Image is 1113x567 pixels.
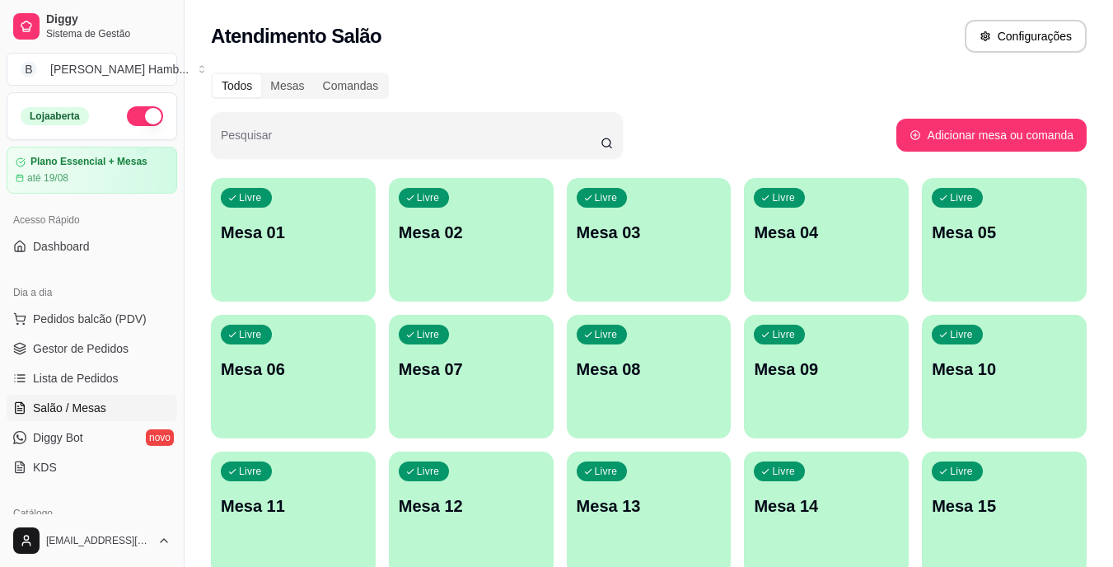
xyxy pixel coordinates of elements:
p: Mesa 11 [221,494,366,518]
p: Livre [417,328,440,341]
div: Acesso Rápido [7,207,177,233]
p: Mesa 04 [754,221,899,244]
p: Mesa 08 [577,358,722,381]
a: Diggy Botnovo [7,424,177,451]
p: Mesa 06 [221,358,366,381]
a: DiggySistema de Gestão [7,7,177,46]
button: Configurações [965,20,1087,53]
button: [EMAIL_ADDRESS][DOMAIN_NAME] [7,521,177,560]
p: Livre [950,328,973,341]
a: KDS [7,454,177,480]
p: Mesa 02 [399,221,544,244]
p: Mesa 12 [399,494,544,518]
span: Diggy Bot [33,429,83,446]
article: Plano Essencial + Mesas [30,156,147,168]
a: Dashboard [7,233,177,260]
div: Mesas [261,74,313,97]
p: Mesa 10 [932,358,1077,381]
article: até 19/08 [27,171,68,185]
span: Lista de Pedidos [33,370,119,387]
span: Pedidos balcão (PDV) [33,311,147,327]
p: Mesa 01 [221,221,366,244]
p: Livre [950,465,973,478]
p: Mesa 14 [754,494,899,518]
p: Livre [239,328,262,341]
span: [EMAIL_ADDRESS][DOMAIN_NAME] [46,534,151,547]
button: LivreMesa 08 [567,315,732,438]
button: Alterar Status [127,106,163,126]
input: Pesquisar [221,134,601,150]
span: Sistema de Gestão [46,27,171,40]
a: Salão / Mesas [7,395,177,421]
p: Mesa 15 [932,494,1077,518]
span: KDS [33,459,57,476]
button: LivreMesa 04 [744,178,909,302]
button: LivreMesa 05 [922,178,1087,302]
button: Select a team [7,53,177,86]
span: Diggy [46,12,171,27]
p: Mesa 07 [399,358,544,381]
a: Plano Essencial + Mesasaté 19/08 [7,147,177,194]
p: Livre [772,328,795,341]
p: Livre [417,465,440,478]
p: Livre [772,465,795,478]
div: Comandas [314,74,388,97]
button: LivreMesa 01 [211,178,376,302]
a: Gestor de Pedidos [7,335,177,362]
button: LivreMesa 03 [567,178,732,302]
p: Mesa 05 [932,221,1077,244]
button: LivreMesa 06 [211,315,376,438]
div: Catálogo [7,500,177,527]
button: LivreMesa 02 [389,178,554,302]
span: Dashboard [33,238,90,255]
div: [PERSON_NAME] Hamb ... [50,61,189,77]
p: Mesa 09 [754,358,899,381]
div: Todos [213,74,261,97]
span: Salão / Mesas [33,400,106,416]
span: Gestor de Pedidos [33,340,129,357]
button: Pedidos balcão (PDV) [7,306,177,332]
p: Livre [417,191,440,204]
p: Livre [772,191,795,204]
div: Dia a dia [7,279,177,306]
button: LivreMesa 09 [744,315,909,438]
p: Mesa 03 [577,221,722,244]
p: Livre [595,191,618,204]
button: LivreMesa 10 [922,315,1087,438]
button: LivreMesa 07 [389,315,554,438]
h2: Atendimento Salão [211,23,381,49]
span: B [21,61,37,77]
p: Livre [595,465,618,478]
a: Lista de Pedidos [7,365,177,391]
p: Livre [950,191,973,204]
p: Livre [239,191,262,204]
button: Adicionar mesa ou comanda [896,119,1087,152]
p: Livre [595,328,618,341]
p: Mesa 13 [577,494,722,518]
p: Livre [239,465,262,478]
div: Loja aberta [21,107,89,125]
